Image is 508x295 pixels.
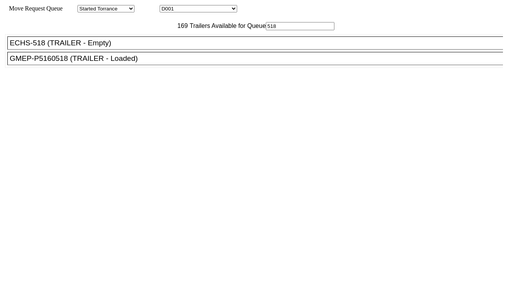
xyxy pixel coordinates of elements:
span: Move Request Queue [5,5,63,12]
span: Trailers Available for Queue [188,22,266,29]
span: Location [136,5,158,12]
span: Area [64,5,76,12]
input: Filter Available Trailers [266,22,334,30]
div: ECHS-518 (TRAILER - Empty) [10,39,508,47]
span: 169 [174,22,188,29]
div: GMEP-P5160518 (TRAILER - Loaded) [10,54,508,63]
